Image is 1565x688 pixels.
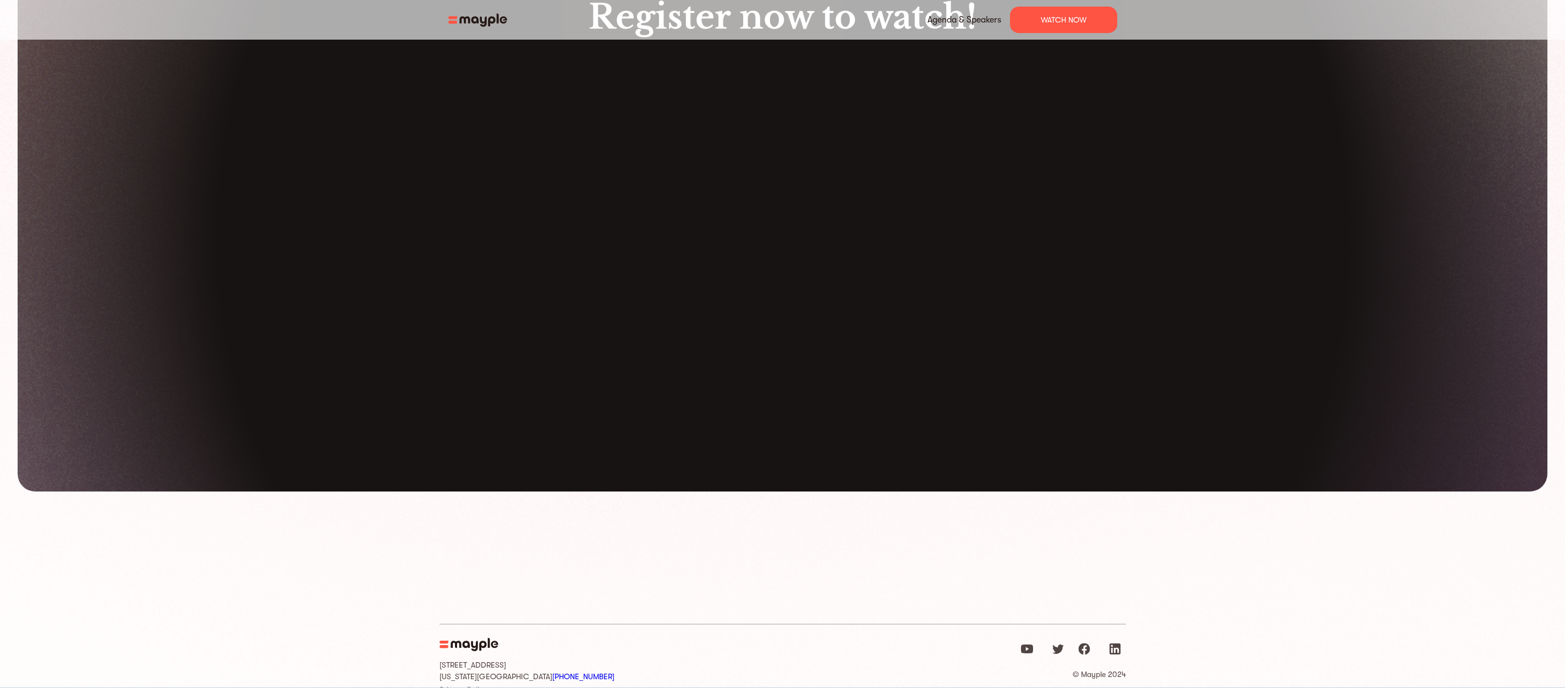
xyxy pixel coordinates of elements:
div: [STREET_ADDRESS] [US_STATE][GEOGRAPHIC_DATA] [440,660,614,683]
img: youtube logo [1020,642,1034,656]
a: Mayple at Youtube [1016,638,1038,660]
a: Mayple at Twitter [1047,638,1069,660]
a: Mayple at LinkedIn [1104,638,1126,660]
a: Agenda & Speakers [927,12,1001,28]
a: [PHONE_NUMBER] [552,672,614,681]
img: Mayple Logo [440,638,498,651]
img: linkedIn [1108,642,1122,656]
img: twitter logo [1051,642,1064,656]
div: © Mayple 2024 [1073,669,1126,680]
img: facebook logo [1078,642,1091,656]
a: Mayple at Facebook [1073,638,1095,660]
a: watch now [1010,7,1117,33]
